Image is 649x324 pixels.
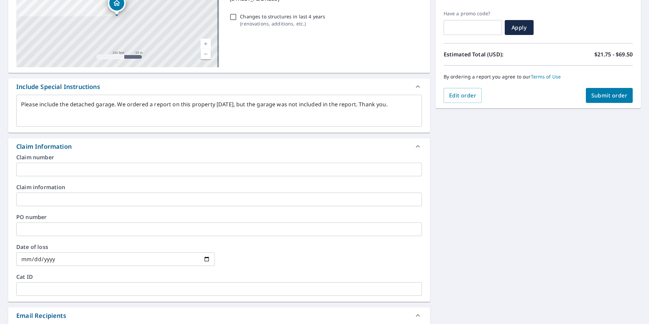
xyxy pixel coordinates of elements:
[16,214,422,220] label: PO number
[444,11,502,17] label: Have a promo code?
[201,39,211,49] a: Current Level 17, Zoom In
[594,50,633,58] p: $21.75 - $69.50
[16,82,100,91] div: Include Special Instructions
[8,307,430,324] div: Email Recipients
[16,244,215,250] label: Date of loss
[531,73,561,80] a: Terms of Use
[449,92,477,99] span: Edit order
[240,13,325,20] p: Changes to structures in last 4 years
[8,78,430,95] div: Include Special Instructions
[16,311,66,320] div: Email Recipients
[16,155,422,160] label: Claim number
[21,101,417,121] textarea: Please include the detached garage. We ordered a report on this property [DATE], but the garage w...
[16,274,422,280] label: Cat ID
[8,138,430,155] div: Claim Information
[591,92,628,99] span: Submit order
[444,74,633,80] p: By ordering a report you agree to our
[240,20,325,27] p: ( renovations, additions, etc. )
[444,88,482,103] button: Edit order
[16,184,422,190] label: Claim information
[16,142,72,151] div: Claim Information
[586,88,633,103] button: Submit order
[444,50,538,58] p: Estimated Total (USD):
[505,20,534,35] button: Apply
[510,24,528,31] span: Apply
[201,49,211,59] a: Current Level 17, Zoom Out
